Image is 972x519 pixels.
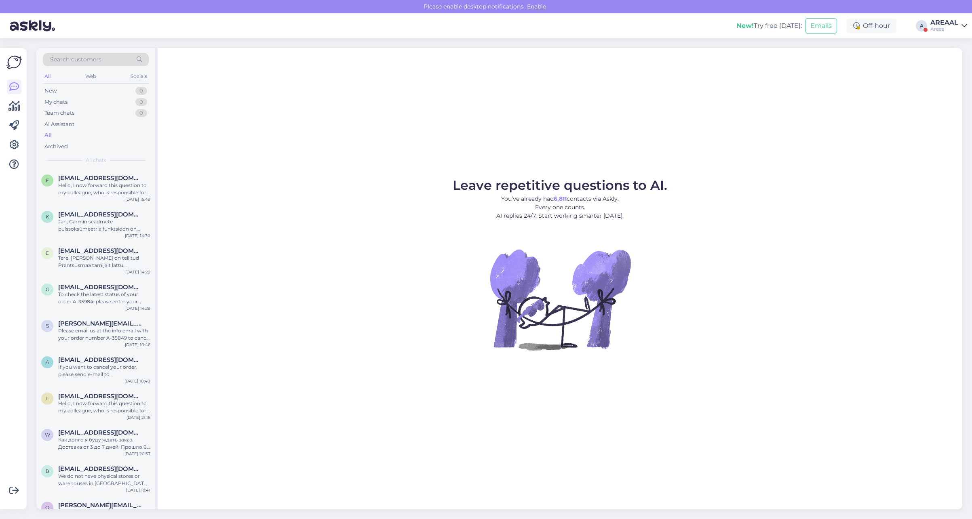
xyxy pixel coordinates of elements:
span: ocarroll.gavin@gmail.com [58,502,142,509]
div: A [916,20,927,32]
span: All chats [86,157,106,164]
div: AI Assistant [44,120,74,128]
span: Leave repetitive questions to AI. [453,177,667,193]
span: woodworks@mail.ee [58,429,142,436]
b: 6,811 [554,195,567,202]
div: [DATE] 15:49 [125,196,150,202]
div: [DATE] 20:33 [124,451,150,457]
div: New [44,87,57,95]
span: guidoosak@gmail.com [58,284,142,291]
div: Tere! [PERSON_NAME] on tellitud Prantsusmaa tarnijalt lattu. Orienteeruv tarneaeg vaehemikus 19.0... [58,254,150,269]
div: [DATE] 21:16 [127,414,150,420]
div: 0 [135,98,147,106]
div: Please email us at the info email with your order number A-35849 to cancel your order and start a... [58,327,150,342]
div: AREAAL [930,19,958,26]
div: Как долго я буду ждать заказ. Доставка от 3 до 7 дней. Прошло 8 дней. В чем проблема? [58,436,150,451]
a: AREAALAreaal [930,19,967,32]
span: Enable [525,3,548,10]
div: Socials [129,71,149,82]
div: 0 [135,109,147,117]
span: eiytleteile@gmail.com [58,174,142,182]
div: 0 [135,87,147,95]
p: You’ve already had contacts via Askly. Every one counts. AI replies 24/7. Start working smarter [... [453,195,667,220]
div: [DATE] 14:29 [125,305,150,311]
div: Jah, Garmin seadmete pulssoksümeetria funktsioon on Eestis saadaval [58,218,150,233]
span: erikpetrov23@gmail.com [58,247,142,254]
span: k [46,214,49,220]
div: Areaal [930,26,958,32]
span: o [45,504,49,511]
div: Hello, I now forward this question to my colleague, who is responsible for this. The reply will b... [58,400,150,414]
div: Try free [DATE]: [736,21,802,31]
div: [DATE] 18:41 [126,487,150,493]
span: liisi.seiler11@gmail.com [58,393,142,400]
button: Emails [805,18,837,34]
div: Archived [44,143,68,151]
img: Askly Logo [6,55,22,70]
div: All [43,71,52,82]
div: [DATE] 14:30 [125,233,150,239]
div: [DATE] 10:40 [124,378,150,384]
span: bagamen323232@icloud.com [58,465,142,473]
div: Team chats [44,109,74,117]
span: a [46,359,49,365]
span: w [45,432,50,438]
span: g [46,286,49,292]
span: b [46,468,49,474]
div: All [44,131,52,139]
span: altserva@gmail.com [58,356,142,364]
span: s [46,323,49,329]
div: [DATE] 14:29 [125,269,150,275]
span: sergei.pechkurov@gmail.com [58,320,142,327]
div: Off-hour [847,19,896,33]
span: krissy1613@hotmail.com [58,211,142,218]
b: New! [736,22,754,29]
div: [DATE] 10:46 [125,342,150,348]
img: No Chat active [487,227,633,372]
div: Web [84,71,98,82]
div: To check the latest status of your order A-35984, please enter your order number and email on one... [58,291,150,305]
div: My chats [44,98,67,106]
div: We do not have physical stores or warehouses in [GEOGRAPHIC_DATA] for pickup. All orders are made... [58,473,150,487]
span: e [46,177,49,183]
span: e [46,250,49,256]
span: l [46,395,49,401]
div: Hello, I now forward this question to my colleague, who is responsible for this. The reply will b... [58,182,150,196]
span: Search customers [50,55,101,64]
div: If you want to cancel your order, please send e-mail to [EMAIL_ADDRESS][DOMAIN_NAME] [58,364,150,378]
